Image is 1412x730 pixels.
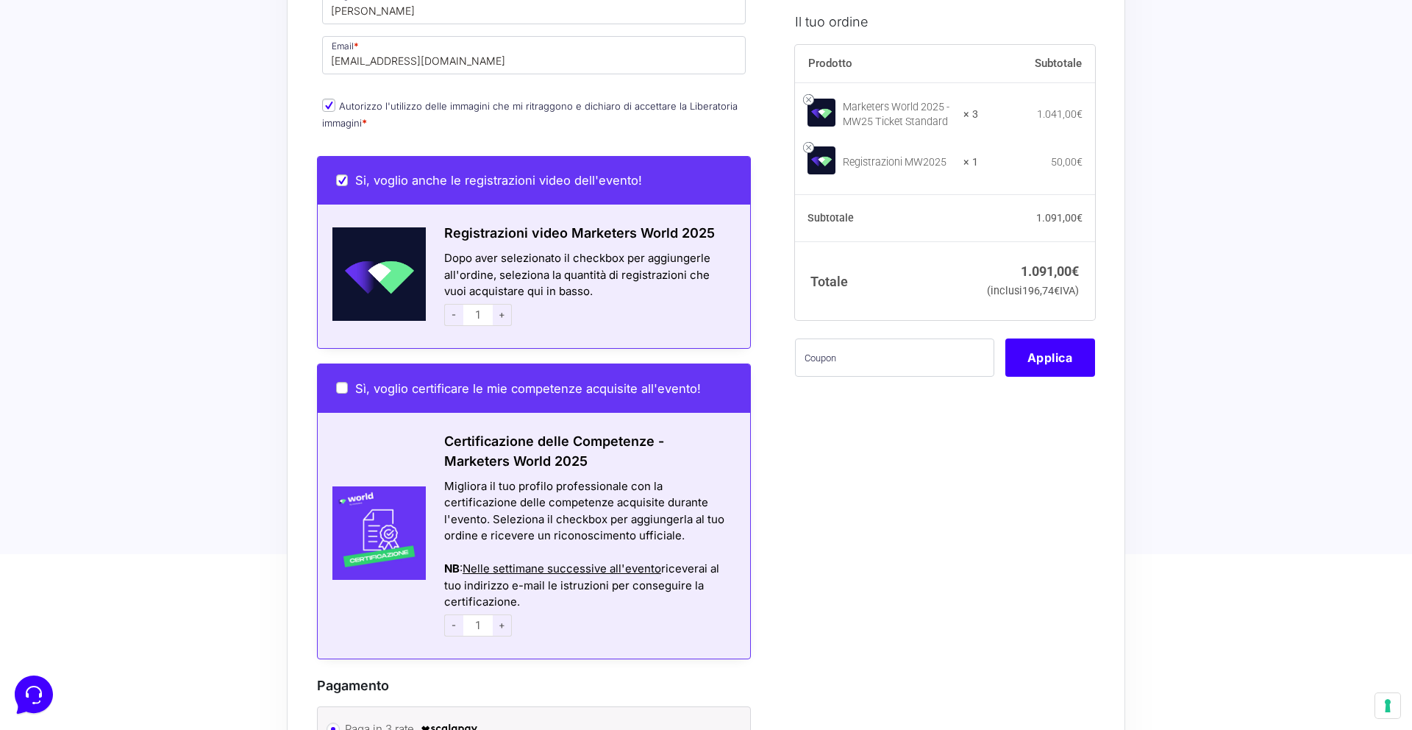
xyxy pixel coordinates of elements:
[493,304,512,326] span: +
[1036,211,1083,223] bdi: 1.091,00
[463,561,661,575] span: Nelle settimane successive all'evento
[336,382,348,394] input: Sì, voglio certificare le mie competenze acquisite all'evento!
[1375,693,1400,718] button: Le tue preferenze relative al consenso per le tecnologie di tracciamento
[444,561,732,611] div: : riceverai al tuo indirizzo e-mail le istruzioni per conseguire la certificazione.
[1022,285,1060,297] span: 196,74
[987,285,1079,297] small: (inclusi IVA)
[12,472,102,506] button: Home
[795,241,978,320] th: Totale
[444,304,463,326] span: -
[1051,155,1083,167] bdi: 50,00
[317,676,751,695] h3: Pagamento
[1072,263,1079,278] span: €
[44,493,69,506] p: Home
[24,182,115,194] span: Trova una risposta
[843,155,954,169] div: Registrazioni MW2025
[12,673,56,717] iframe: Customerly Messenger Launcher
[1021,263,1079,278] bdi: 1.091,00
[795,44,978,82] th: Prodotto
[1005,339,1095,377] button: Applica
[444,614,463,637] span: -
[322,99,335,112] input: Autorizzo l'utilizzo delle immagini che mi ritraggono e dichiaro di accettare la Liberatoria imma...
[24,82,53,112] img: dark
[843,99,954,129] div: Marketers World 2025 - MW25 Ticket Standard
[322,100,738,129] label: Autorizzo l'utilizzo delle immagini che mi ritraggono e dichiaro di accettare la Liberatoria imma...
[336,174,348,186] input: Si, voglio anche le registrazioni video dell'evento!
[157,182,271,194] a: Apri Centro Assistenza
[47,82,76,112] img: dark
[493,614,512,637] span: +
[1077,107,1083,119] span: €
[426,250,750,330] div: Dopo aver selezionato il checkbox per aggiungerle all'ordine, seleziona la quantità di registrazi...
[444,433,664,469] span: Certificazione delle Competenze - Marketers World 2025
[795,194,978,241] th: Subtotale
[463,614,493,637] input: 1
[227,493,248,506] p: Aiuto
[444,561,460,575] strong: NB
[1077,155,1083,167] span: €
[24,124,271,153] button: Inizia una conversazione
[978,44,1095,82] th: Subtotale
[444,545,732,561] div: Azioni del messaggio
[12,12,247,35] h2: Ciao da Marketers 👋
[1037,107,1083,119] bdi: 1.041,00
[1054,285,1060,297] span: €
[318,227,426,321] img: Schermata-2022-04-11-alle-18.28.41.png
[355,381,701,396] span: Sì, voglio certificare le mie competenze acquisite all'evento!
[444,478,732,545] div: Migliora il tuo profilo professionale con la certificazione delle competenze acquisite durante l'...
[71,82,100,112] img: dark
[33,214,240,229] input: Cerca un articolo...
[102,472,193,506] button: Messaggi
[355,173,642,188] span: Si, voglio anche le registrazioni video dell'evento!
[795,11,1095,31] h3: Il tuo ordine
[1077,211,1083,223] span: €
[96,132,217,144] span: Inizia una conversazione
[127,493,167,506] p: Messaggi
[807,98,835,126] img: Marketers World 2025 - MW25 Ticket Standard
[807,146,835,174] img: Registrazioni MW2025
[444,225,715,241] span: Registrazioni video Marketers World 2025
[318,486,426,580] img: Certificazione-MW24-300x300-1.jpg
[963,155,978,169] strong: × 1
[963,107,978,121] strong: × 3
[192,472,282,506] button: Aiuto
[463,304,493,326] input: 1
[795,339,994,377] input: Coupon
[24,59,125,71] span: Le tue conversazioni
